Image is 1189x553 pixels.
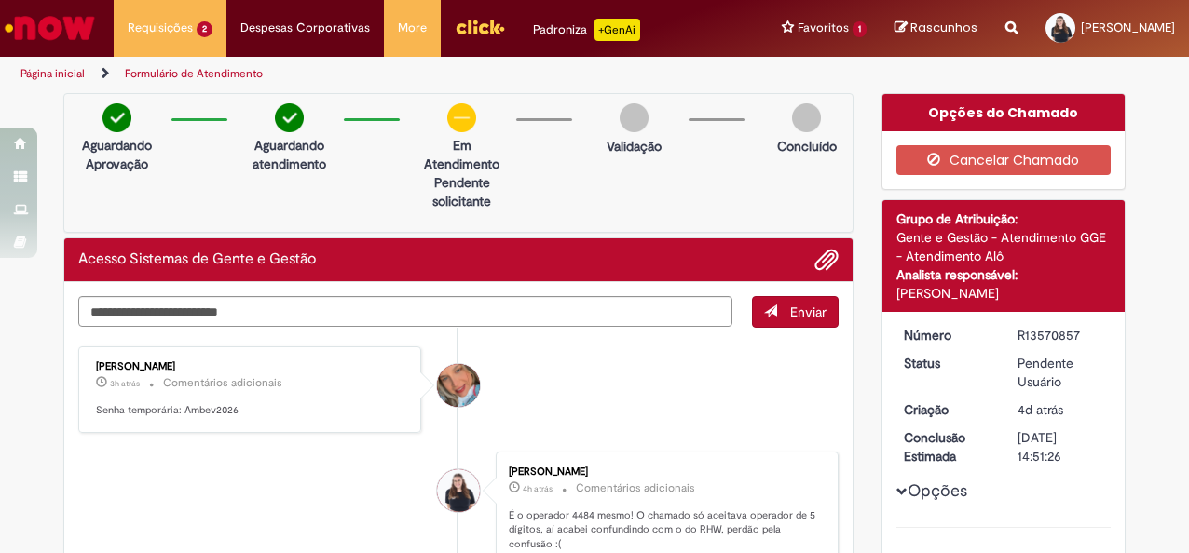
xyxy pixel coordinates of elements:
[533,19,640,41] div: Padroniza
[437,469,480,512] div: Livia De Abreu Pinheiro
[882,94,1126,131] div: Opções do Chamado
[102,103,131,132] img: check-circle-green.png
[1018,428,1104,465] div: [DATE] 14:51:26
[1018,400,1104,419] div: 26/09/2025 14:33:08
[96,403,406,418] p: Senha temporária: Ambev2026
[1018,354,1104,391] div: Pendente Usuário
[1081,20,1175,35] span: [PERSON_NAME]
[128,19,193,37] span: Requisições
[110,378,140,389] span: 3h atrás
[509,508,819,552] p: É o operador 4484 mesmo! O chamado só aceitava operador de 5 dígitos, aí acabei confundindo com o...
[895,20,977,37] a: Rascunhos
[197,21,212,37] span: 2
[896,209,1112,228] div: Grupo de Atribuição:
[275,103,304,132] img: check-circle-green.png
[896,228,1112,265] div: Gente e Gestão - Atendimento GGE - Atendimento Alô
[792,103,821,132] img: img-circle-grey.png
[910,19,977,36] span: Rascunhos
[244,136,335,173] p: Aguardando atendimento
[814,248,839,272] button: Adicionar anexos
[1018,401,1063,418] time: 26/09/2025 14:33:08
[523,483,553,494] time: 29/09/2025 13:29:02
[896,284,1112,303] div: [PERSON_NAME]
[1018,326,1104,344] div: R13570857
[620,103,649,132] img: img-circle-grey.png
[798,19,849,37] span: Favoritos
[752,296,839,328] button: Enviar
[240,19,370,37] span: Despesas Corporativas
[20,66,85,81] a: Página inicial
[96,361,406,372] div: [PERSON_NAME]
[890,354,1004,372] dt: Status
[78,296,732,327] textarea: Digite sua mensagem aqui...
[2,9,98,47] img: ServiceNow
[594,19,640,41] p: +GenAi
[607,137,662,155] p: Validação
[790,303,827,320] span: Enviar
[417,136,507,173] p: Em Atendimento
[163,375,282,391] small: Comentários adicionais
[72,136,162,173] p: Aguardando Aprovação
[523,483,553,494] span: 4h atrás
[1018,401,1063,418] span: 4d atrás
[890,400,1004,419] dt: Criação
[896,265,1112,284] div: Analista responsável:
[417,173,507,210] p: Pendente solicitante
[777,137,837,155] p: Concluído
[125,66,263,81] a: Formulário de Atendimento
[890,428,1004,465] dt: Conclusão Estimada
[576,480,695,496] small: Comentários adicionais
[455,13,505,41] img: click_logo_yellow_360x200.png
[14,57,779,91] ul: Trilhas de página
[78,251,316,268] h2: Acesso Sistemas de Gente e Gestão Histórico de tíquete
[398,19,427,37] span: More
[890,326,1004,344] dt: Número
[896,145,1112,175] button: Cancelar Chamado
[437,364,480,407] div: Jacqueline Andrade Galani
[447,103,476,132] img: circle-minus.png
[509,466,819,478] div: [PERSON_NAME]
[110,378,140,389] time: 29/09/2025 13:43:47
[853,21,867,37] span: 1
